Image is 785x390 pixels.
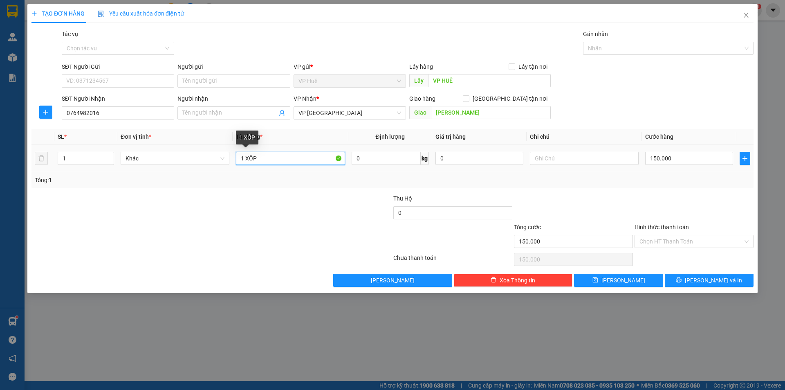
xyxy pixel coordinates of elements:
span: plus [740,155,750,162]
span: Yêu cầu xuất hóa đơn điện tử [98,10,184,17]
span: plus [31,11,37,16]
div: Người gửi [177,62,290,71]
p: Nhận: [46,5,119,23]
button: plus [740,152,750,165]
div: Chưa thanh toán [392,253,513,268]
span: [GEOGRAPHIC_DATA] tận nơi [469,94,551,103]
div: 1 XỐP [236,131,258,144]
th: Ghi chú [527,129,642,145]
div: Tổng: 1 [35,176,303,185]
span: [PERSON_NAME] [371,276,415,285]
span: SL [58,133,64,140]
span: 0 [16,55,21,64]
input: 0 [435,152,523,165]
button: deleteXóa Thông tin [454,274,573,287]
span: VP HUẾ [16,29,42,38]
span: CC: [21,55,33,64]
button: save[PERSON_NAME] [574,274,663,287]
span: 150.000 [35,55,64,64]
input: Ghi Chú [530,152,639,165]
span: Khác [126,152,224,165]
span: printer [676,277,682,284]
span: Thu Hộ [393,195,412,202]
span: CR: [2,55,14,64]
span: Đơn vị tính [121,133,151,140]
span: [PERSON_NAME] [601,276,645,285]
div: Người nhận [177,94,290,103]
label: Gán nhãn [583,31,608,37]
span: Giao hàng [409,95,435,102]
label: Tác vụ [62,31,78,37]
span: plus [40,109,52,115]
span: save [592,277,598,284]
div: VP gửi [294,62,406,71]
div: SĐT Người Nhận [62,94,174,103]
span: [PERSON_NAME] và In [685,276,742,285]
span: user-add [279,110,285,116]
span: Cước hàng [645,133,673,140]
span: Giá trị hàng [435,133,466,140]
button: delete [35,152,48,165]
p: Gửi: [3,19,45,28]
label: Hình thức thanh toán [635,224,689,230]
button: Close [735,4,758,27]
span: BÀ RỊA VŨNG TÀU [46,5,110,23]
span: close [743,12,749,18]
span: kg [421,152,429,165]
span: 0385343830 [46,24,91,33]
span: Tổng cước [514,224,541,230]
span: Lấy tận nơi [515,62,551,71]
input: VD: Bàn, Ghế [236,152,345,165]
span: BẾN XE [GEOGRAPHIC_DATA] [46,34,119,52]
button: [PERSON_NAME] [333,274,452,287]
span: Lấy [409,74,428,87]
button: plus [39,106,52,119]
span: TẠO ĐƠN HÀNG [31,10,85,17]
span: Giao: [46,35,119,52]
input: Dọc đường [428,74,551,87]
span: Giao [409,106,431,119]
span: Định lượng [376,133,405,140]
span: VP Đà Lạt [298,107,401,119]
span: delete [491,277,496,284]
button: printer[PERSON_NAME] và In [665,274,754,287]
img: icon [98,11,104,17]
input: Dọc đường [431,106,551,119]
span: Xóa Thông tin [500,276,535,285]
span: Lấy hàng [409,63,433,70]
span: VP Nhận [294,95,316,102]
span: Lấy: [3,30,42,38]
span: VP Huế [298,75,401,87]
div: SĐT Người Gửi [62,62,174,71]
span: VP Huế [17,19,43,28]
